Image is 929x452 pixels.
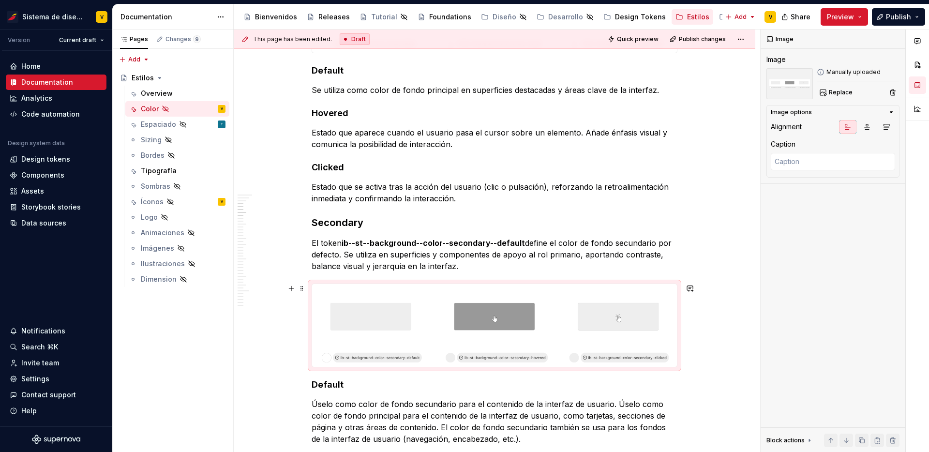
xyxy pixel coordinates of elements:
[817,86,857,99] button: Replace
[766,437,805,444] div: Block actions
[6,339,106,355] button: Search ⌘K
[8,139,65,147] div: Design system data
[21,374,49,384] div: Settings
[312,398,677,445] p: Úselo como color de fondo secundario para el contenido de la interfaz de usuario. Úselo como colo...
[771,108,895,116] button: Image options
[429,12,471,22] div: Foundations
[240,9,301,25] a: Bienvenidos
[312,181,677,204] p: Estado que se activa tras la acción del usuario (clic o pulsación), reforzando la retroalimentaci...
[771,139,795,149] div: Caption
[141,259,185,269] div: Ilustraciones
[605,32,663,46] button: Quick preview
[715,9,782,25] a: Componentes
[414,9,475,25] a: Foundations
[21,342,58,352] div: Search ⌘K
[125,101,229,117] a: ColorV
[221,197,223,207] div: V
[6,106,106,122] a: Code automation
[141,228,184,238] div: Animaciones
[312,379,344,390] strong: Default
[141,120,176,129] div: Espaciado
[766,68,813,99] img: 22b0c1be-5d4a-48fd-92a0-e2ca611d05a4.png
[21,154,70,164] div: Design tokens
[132,73,154,83] div: Estilos
[6,75,106,90] a: Documentation
[21,358,59,368] div: Invite team
[21,61,41,71] div: Home
[125,86,229,101] a: Overview
[312,284,677,367] img: 22b0c1be-5d4a-48fd-92a0-e2ca611d05a4.png
[141,166,177,176] div: Tipografía
[493,12,516,22] div: Diseño
[165,35,201,43] div: Changes
[6,323,106,339] button: Notifications
[734,13,747,21] span: Add
[6,167,106,183] a: Components
[141,212,158,222] div: Logo
[672,9,713,25] a: Estilos
[55,33,108,47] button: Current draft
[351,35,366,43] span: Draft
[6,151,106,167] a: Design tokens
[141,135,162,145] div: Sizing
[125,117,229,132] a: EspaciadoT
[21,390,76,400] div: Contact support
[533,9,598,25] a: Desarrollo
[312,237,677,272] p: El token define el color de fondo secundario por defecto. Se utiliza en superficies y componentes...
[766,434,813,447] div: Block actions
[21,77,73,87] div: Documentation
[141,89,173,98] div: Overview
[125,271,229,287] a: Dimension
[22,12,84,22] div: Sistema de diseño Iberia
[120,35,148,43] div: Pages
[21,186,44,196] div: Assets
[722,10,759,24] button: Add
[120,12,212,22] div: Documentation
[827,12,854,22] span: Preview
[6,183,106,199] a: Assets
[6,403,106,419] button: Help
[312,127,677,150] p: Estado que aparece cuando el usuario pasa el cursor sobre un elemento. Añade énfasis visual y com...
[59,36,96,44] span: Current draft
[687,12,709,22] div: Estilos
[6,355,106,371] a: Invite team
[817,68,899,76] div: Manually uploaded
[769,13,772,21] div: V
[141,151,165,160] div: Bordes
[116,70,229,287] div: Page tree
[125,241,229,256] a: Imágenes
[6,199,106,215] a: Storybook stories
[125,148,229,163] a: Bordes
[318,12,350,22] div: Releases
[356,9,412,25] a: Tutorial
[342,238,525,248] strong: ib--st--background--color--secondary--default
[6,59,106,74] a: Home
[548,12,583,22] div: Desarrollo
[221,120,223,129] div: T
[116,70,229,86] a: Estilos
[141,243,174,253] div: Imágenes
[615,12,666,22] div: Design Tokens
[312,162,344,172] strong: Clicked
[141,181,170,191] div: Sombras
[21,218,66,228] div: Data sources
[32,435,80,444] svg: Supernova Logo
[2,6,110,27] button: Sistema de diseño IberiaV
[679,35,726,43] span: Publish changes
[141,274,177,284] div: Dimension
[21,170,64,180] div: Components
[125,210,229,225] a: Logo
[6,90,106,106] a: Analytics
[125,163,229,179] a: Tipografía
[872,8,925,26] button: Publish
[8,36,30,44] div: Version
[771,122,802,132] div: Alignment
[777,8,817,26] button: Share
[7,11,18,23] img: 55604660-494d-44a9-beb2-692398e9940a.png
[125,179,229,194] a: Sombras
[312,65,677,76] h4: Default
[312,217,363,228] strong: Secondary
[477,9,531,25] a: Diseño
[21,93,52,103] div: Analytics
